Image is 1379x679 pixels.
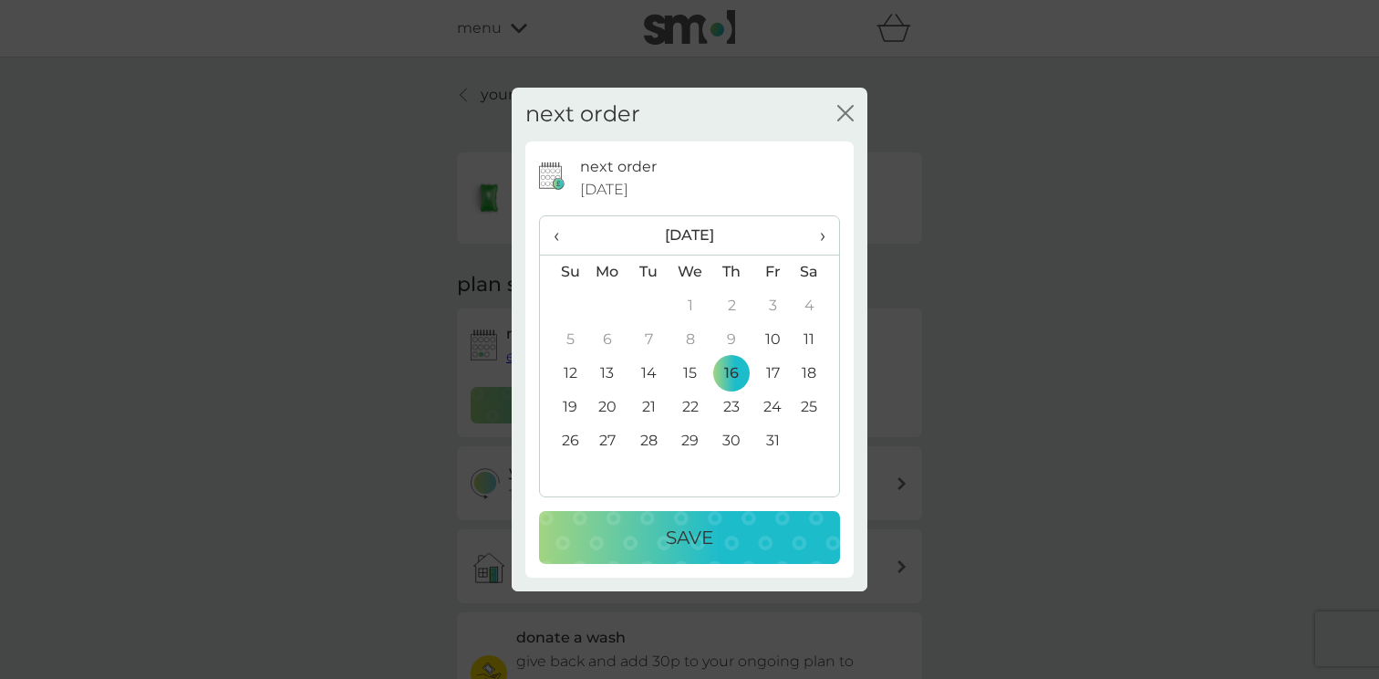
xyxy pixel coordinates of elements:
td: 28 [628,424,669,458]
td: 24 [752,391,793,424]
td: 6 [586,323,628,357]
button: close [837,105,854,124]
span: › [807,216,825,255]
td: 10 [752,323,793,357]
td: 22 [669,391,711,424]
td: 20 [586,391,628,424]
td: 21 [628,391,669,424]
h2: next order [525,101,640,128]
td: 16 [711,357,752,391]
td: 7 [628,323,669,357]
td: 14 [628,357,669,391]
th: Tu [628,255,669,289]
td: 11 [793,323,839,357]
td: 8 [669,323,711,357]
td: 23 [711,391,752,424]
td: 4 [793,289,839,323]
td: 17 [752,357,793,391]
td: 26 [540,424,586,458]
td: 30 [711,424,752,458]
td: 9 [711,323,752,357]
button: Save [539,511,840,564]
td: 25 [793,391,839,424]
th: Fr [752,255,793,289]
td: 5 [540,323,586,357]
td: 3 [752,289,793,323]
span: [DATE] [580,178,628,202]
th: [DATE] [586,216,793,256]
td: 12 [540,357,586,391]
p: next order [580,155,657,179]
td: 15 [669,357,711,391]
td: 31 [752,424,793,458]
th: Su [540,255,586,289]
td: 18 [793,357,839,391]
p: Save [666,523,713,552]
td: 27 [586,424,628,458]
td: 1 [669,289,711,323]
th: Sa [793,255,839,289]
td: 13 [586,357,628,391]
th: Mo [586,255,628,289]
td: 19 [540,391,586,424]
th: We [669,255,711,289]
td: 29 [669,424,711,458]
td: 2 [711,289,752,323]
span: ‹ [554,216,573,255]
th: Th [711,255,752,289]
